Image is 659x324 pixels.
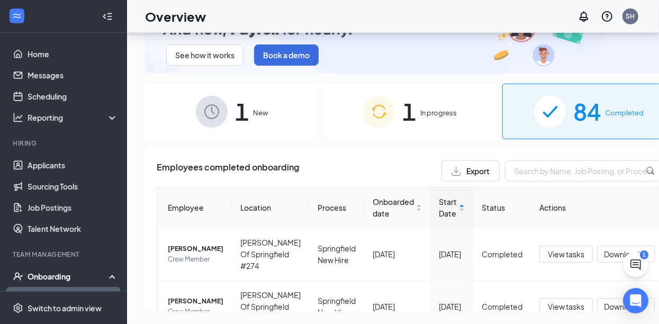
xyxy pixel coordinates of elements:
div: Team Management [13,250,116,259]
div: [DATE] [373,301,422,312]
span: Crew Member [168,254,223,265]
span: View tasks [548,301,584,312]
div: Reporting [28,112,119,123]
svg: Settings [13,303,23,313]
th: Employee [157,187,232,228]
td: [PERSON_NAME] Of Springfield #274 [232,228,309,281]
span: 1 [402,93,416,130]
span: Onboarded date [373,196,414,219]
div: 1 [640,250,648,259]
div: Switch to admin view [28,303,102,313]
svg: Analysis [13,112,23,123]
button: Export [441,160,500,182]
button: View tasks [539,246,593,263]
button: Book a demo [254,44,319,66]
a: Overview [28,287,118,308]
a: Home [28,43,118,65]
span: Completed [605,107,644,118]
h1: Overview [145,7,206,25]
td: Springfield New Hire [309,228,364,281]
svg: Notifications [577,10,590,23]
span: Download [604,249,639,260]
a: Job Postings [28,197,118,218]
svg: UserCheck [13,271,23,282]
div: SH [626,12,635,21]
a: Scheduling [28,86,118,107]
span: [PERSON_NAME] [168,244,223,254]
a: Applicants [28,155,118,176]
span: 1 [235,93,249,130]
div: Onboarding [28,271,109,282]
span: In progress [420,107,457,118]
div: Open Intercom Messenger [623,288,648,313]
span: Export [466,167,490,175]
span: Start Date [439,196,457,219]
th: Status [473,187,531,228]
div: [DATE] [439,248,465,260]
div: [DATE] [439,301,465,312]
th: Process [309,187,364,228]
svg: ChatActive [629,258,642,271]
svg: Collapse [102,11,113,22]
span: View tasks [548,248,584,260]
button: See how it works [166,44,243,66]
span: [PERSON_NAME] [168,296,223,307]
a: Sourcing Tools [28,176,118,197]
svg: WorkstreamLogo [12,11,22,21]
a: Talent Network [28,218,118,239]
div: Completed [482,248,522,260]
span: 84 [573,93,601,130]
div: Hiring [13,139,116,148]
span: Employees completed onboarding [157,160,299,182]
th: Onboarded date [364,187,430,228]
span: Crew Member [168,307,223,317]
a: Messages [28,65,118,86]
div: Completed [482,301,522,312]
svg: QuestionInfo [601,10,613,23]
th: Location [232,187,309,228]
button: View tasks [539,298,593,315]
div: [DATE] [373,248,422,260]
button: ChatActive [623,252,648,277]
span: New [253,107,268,118]
span: Download [604,301,639,312]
